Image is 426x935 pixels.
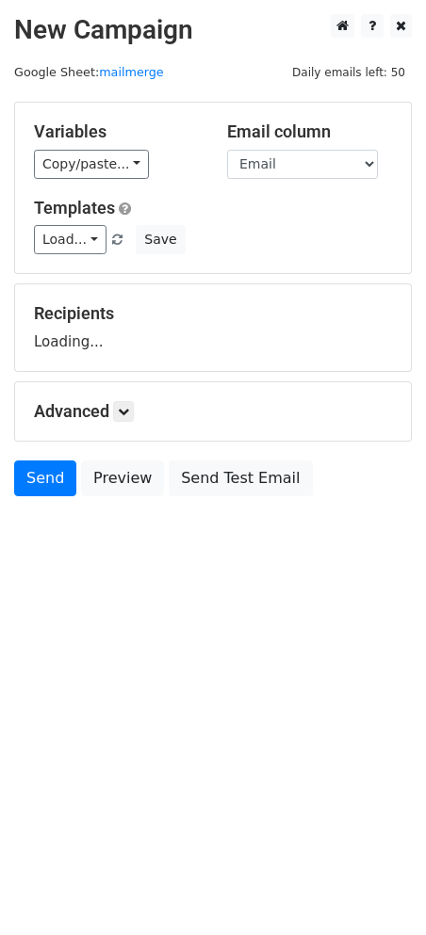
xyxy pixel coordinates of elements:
[99,65,164,79] a: mailmerge
[169,460,312,496] a: Send Test Email
[14,65,164,79] small: Google Sheet:
[34,121,199,142] h5: Variables
[34,401,392,422] h5: Advanced
[34,303,392,352] div: Loading...
[34,150,149,179] a: Copy/paste...
[14,460,76,496] a: Send
[14,14,412,46] h2: New Campaign
[34,303,392,324] h5: Recipients
[34,198,115,218] a: Templates
[136,225,185,254] button: Save
[286,65,412,79] a: Daily emails left: 50
[81,460,164,496] a: Preview
[34,225,106,254] a: Load...
[286,62,412,83] span: Daily emails left: 50
[227,121,392,142] h5: Email column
